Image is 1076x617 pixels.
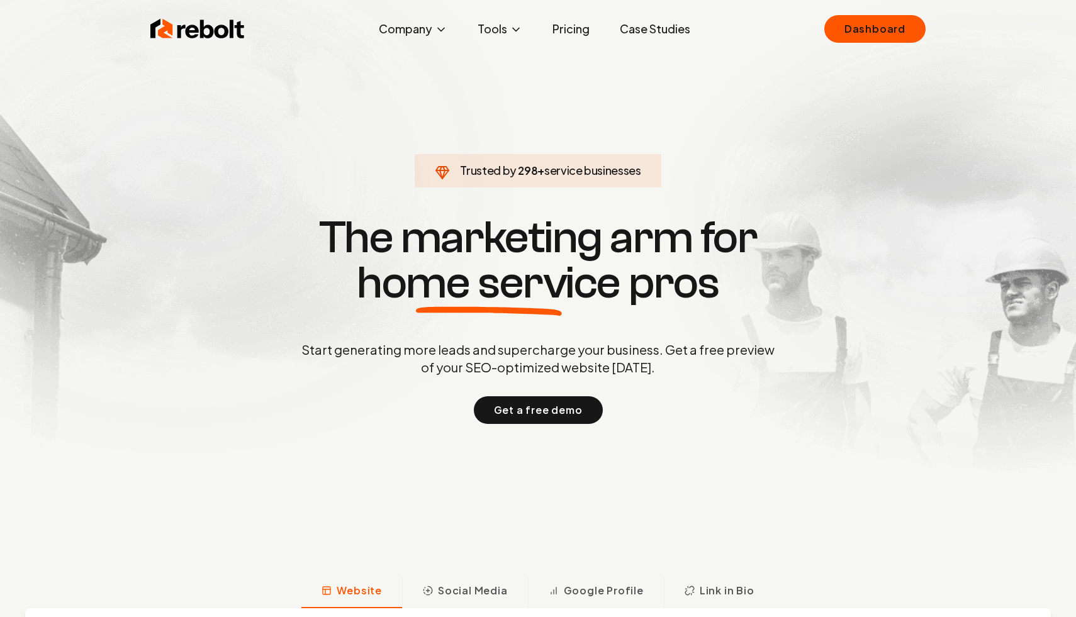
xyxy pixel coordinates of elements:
[474,396,603,424] button: Get a free demo
[824,15,926,43] a: Dashboard
[537,163,544,177] span: +
[438,583,508,598] span: Social Media
[564,583,644,598] span: Google Profile
[402,575,528,608] button: Social Media
[610,16,700,42] a: Case Studies
[357,260,620,306] span: home service
[542,16,600,42] a: Pricing
[299,341,777,376] p: Start generating more leads and supercharge your business. Get a free preview of your SEO-optimiz...
[460,163,516,177] span: Trusted by
[468,16,532,42] button: Tools
[544,163,641,177] span: service businesses
[700,583,754,598] span: Link in Bio
[664,575,775,608] button: Link in Bio
[236,215,840,306] h1: The marketing arm for pros
[518,162,537,179] span: 298
[301,575,402,608] button: Website
[528,575,664,608] button: Google Profile
[369,16,457,42] button: Company
[337,583,382,598] span: Website
[150,16,245,42] img: Rebolt Logo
